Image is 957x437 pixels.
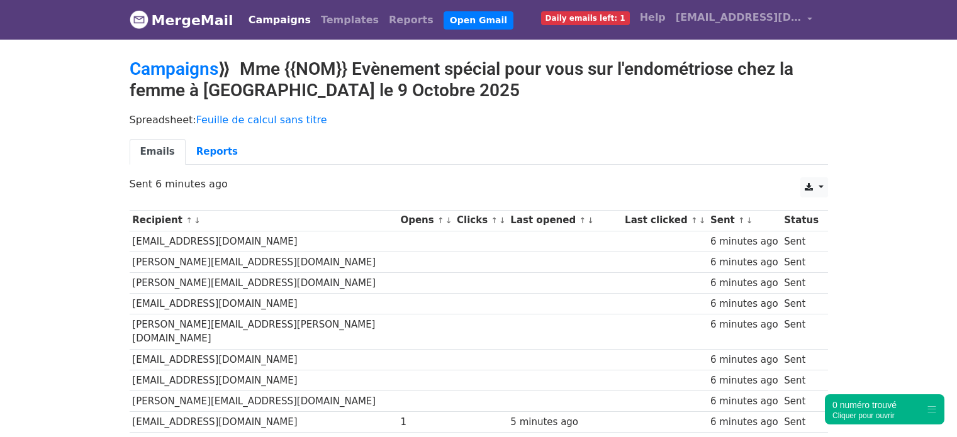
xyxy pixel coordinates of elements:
[781,314,821,350] td: Sent
[130,113,828,126] p: Spreadsheet:
[130,177,828,191] p: Sent 6 minutes ago
[186,139,249,165] a: Reports
[710,353,778,367] div: 6 minutes ago
[707,210,781,231] th: Sent
[710,373,778,388] div: 6 minutes ago
[746,216,753,225] a: ↓
[781,210,821,231] th: Status
[384,8,439,33] a: Reports
[186,216,193,225] a: ↑
[710,297,778,311] div: 6 minutes ago
[130,252,398,272] td: [PERSON_NAME][EMAIL_ADDRESS][DOMAIN_NAME]
[130,58,218,79] a: Campaigns
[710,235,778,249] div: 6 minutes ago
[508,210,622,231] th: Last opened
[710,415,778,429] div: 6 minutes ago
[194,216,201,225] a: ↓
[445,216,452,225] a: ↓
[130,272,398,293] td: [PERSON_NAME][EMAIL_ADDRESS][DOMAIN_NAME]
[781,412,821,433] td: Sent
[398,210,454,231] th: Opens
[587,216,594,225] a: ↓
[710,276,778,290] div: 6 minutes ago
[316,8,384,33] a: Templates
[691,216,698,225] a: ↑
[130,349,398,370] td: [EMAIL_ADDRESS][DOMAIN_NAME]
[491,216,498,225] a: ↑
[130,231,398,252] td: [EMAIL_ADDRESS][DOMAIN_NAME]
[710,318,778,332] div: 6 minutes ago
[781,252,821,272] td: Sent
[243,8,316,33] a: Campaigns
[738,216,745,225] a: ↑
[130,412,398,433] td: [EMAIL_ADDRESS][DOMAIN_NAME]
[437,216,444,225] a: ↑
[130,210,398,231] th: Recipient
[454,210,507,231] th: Clicks
[130,314,398,350] td: [PERSON_NAME][EMAIL_ADDRESS][PERSON_NAME][DOMAIN_NAME]
[635,5,671,30] a: Help
[130,10,148,29] img: MergeMail logo
[579,216,586,225] a: ↑
[444,11,513,30] a: Open Gmail
[781,349,821,370] td: Sent
[622,210,707,231] th: Last clicked
[671,5,818,35] a: [EMAIL_ADDRESS][DOMAIN_NAME]
[699,216,706,225] a: ↓
[130,139,186,165] a: Emails
[196,114,327,126] a: Feuille de calcul sans titre
[510,415,618,429] div: 5 minutes ago
[130,7,233,33] a: MergeMail
[130,370,398,390] td: [EMAIL_ADDRESS][DOMAIN_NAME]
[130,390,398,411] td: [PERSON_NAME][EMAIL_ADDRESS][DOMAIN_NAME]
[710,255,778,270] div: 6 minutes ago
[676,10,802,25] span: [EMAIL_ADDRESS][DOMAIN_NAME]
[781,294,821,314] td: Sent
[781,272,821,293] td: Sent
[536,5,635,30] a: Daily emails left: 1
[710,394,778,409] div: 6 minutes ago
[781,231,821,252] td: Sent
[781,370,821,390] td: Sent
[130,294,398,314] td: [EMAIL_ADDRESS][DOMAIN_NAME]
[499,216,506,225] a: ↓
[130,58,828,101] h2: ⟫ Mme {{NOM}} Evènement spécial pour vous sur l'endométriose chez la femme à [GEOGRAPHIC_DATA] le...
[400,415,451,429] div: 1
[541,11,630,25] span: Daily emails left: 1
[781,390,821,411] td: Sent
